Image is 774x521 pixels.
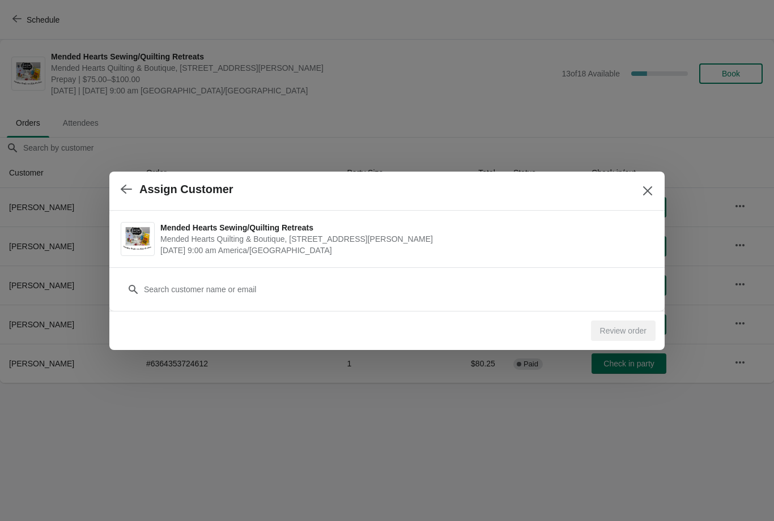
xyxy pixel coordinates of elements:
[160,245,648,256] span: [DATE] 9:00 am America/[GEOGRAPHIC_DATA]
[160,233,648,245] span: Mended Hearts Quilting & Boutique, [STREET_ADDRESS][PERSON_NAME]
[139,183,233,196] h2: Assign Customer
[143,279,653,300] input: Search customer name or email
[160,222,648,233] span: Mended Hearts Sewing/Quilting Retreats
[637,181,658,201] button: Close
[121,225,154,253] img: Mended Hearts Sewing/Quilting Retreats | Mended Hearts Quilting & Boutique, 330th Street, Ellswor...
